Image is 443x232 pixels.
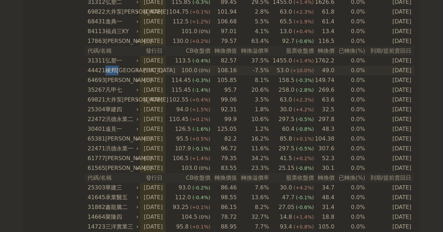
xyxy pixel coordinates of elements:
div: 遠見一 [105,124,137,134]
td: 1762.2 [314,56,335,66]
td: 0.0% [335,56,365,66]
div: 103.0 [180,163,199,173]
td: 97.01 [210,27,237,36]
td: [DATE] [365,144,414,154]
td: 61.8 [314,7,335,17]
td: 3.5% [237,95,269,105]
td: 0.0% [335,95,365,105]
td: 7.6% [237,183,269,193]
td: [DATE] [140,144,166,154]
td: 79.57 [210,36,237,46]
td: [DATE] [365,163,414,173]
div: 84113 [88,27,104,36]
td: 63.6 [314,95,335,105]
div: 115.45 [170,85,192,95]
th: 發行日 [140,173,166,183]
td: 0.0% [335,85,365,95]
th: 股票收盤價 [269,173,314,183]
span: (+1.9%) [294,19,314,24]
td: 32.5 [314,105,335,114]
td: 37.5% [237,56,269,66]
div: 41.5 [278,154,294,163]
td: 0.0% [335,183,365,193]
td: 99.9 [210,114,237,124]
span: (+0.4%) [294,29,314,34]
td: [DATE] [365,56,414,66]
td: 16.2% [237,134,269,144]
td: -7.5% [237,66,269,75]
td: [DATE] [140,114,166,124]
td: [DATE] [365,7,414,17]
div: 30401 [88,124,104,134]
div: [PERSON_NAME] [105,163,137,173]
td: 307.6 [314,144,335,154]
span: (+2.3%) [294,9,314,15]
div: 弘塑一 [105,56,137,66]
span: (+0.4%) [190,97,210,103]
div: 竣邦[GEOGRAPHIC_DATA] [105,66,137,75]
td: [DATE] [140,134,166,144]
span: (-0.3%) [296,77,314,83]
td: 0.0% [335,114,365,124]
div: 93.25 [171,202,190,212]
div: 30.0 [278,105,294,114]
td: 105.85 [210,75,237,85]
td: 86.15 [210,202,237,212]
span: (-0.8%) [296,126,314,132]
td: 4.1% [237,27,269,36]
span: (0%) [199,68,210,73]
div: 凡甲七 [105,85,137,95]
td: [DATE] [365,95,414,105]
div: 承業醫五 [105,193,137,202]
td: [DATE] [140,193,166,202]
th: 轉換價值 [210,46,237,56]
td: 13.4 [314,27,335,36]
div: 112.0 [174,193,193,202]
div: 進典一 [105,17,137,27]
td: 78.72 [210,212,237,222]
td: 297.8 [314,114,335,124]
div: 25.15 [277,163,296,173]
td: [DATE] [365,202,414,212]
td: 0.0% [335,105,365,114]
td: [DATE] [140,56,166,66]
td: [DATE] [365,75,414,85]
div: 113.5 [174,56,193,66]
div: 聚隆四 [105,212,137,222]
th: 到期/提前賣回日 [365,46,414,56]
div: 100.0 [180,66,199,75]
td: 10.6% [237,114,269,124]
td: 49.0 [314,66,335,75]
td: 1.8% [237,105,269,114]
td: 0.0% [335,144,365,154]
td: 52.3 [314,154,335,163]
div: 14723 [88,222,104,232]
div: 130.0 [171,36,190,46]
td: [DATE] [140,75,166,85]
th: 轉換價 [314,46,335,56]
div: 61565 [88,163,104,173]
div: 17863 [88,36,104,46]
td: 149.74 [314,75,335,85]
td: 13.6% [237,193,269,202]
div: 297.5 [277,114,296,124]
td: 0.0% [335,75,365,85]
span: (-0.1%) [296,195,314,200]
span: (-0.4%) [192,58,210,63]
div: 25303 [88,183,104,193]
td: 48.3 [314,124,335,134]
div: 94.0 [175,105,190,114]
div: 92.7 [281,36,296,46]
th: 已轉換(%) [335,46,365,56]
span: (-0.2%) [192,185,210,190]
th: 股票收盤價 [269,46,314,56]
div: 63.0 [278,95,294,105]
td: 0.0% [335,17,365,27]
span: (-1.4%) [192,87,210,93]
td: [DATE] [365,134,414,144]
td: 88.95 [210,222,237,232]
div: 福貞三KY [105,27,137,36]
span: (+1.5%) [190,107,210,112]
span: (+0.1%) [190,204,210,210]
span: (+10.0%) [291,68,314,73]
